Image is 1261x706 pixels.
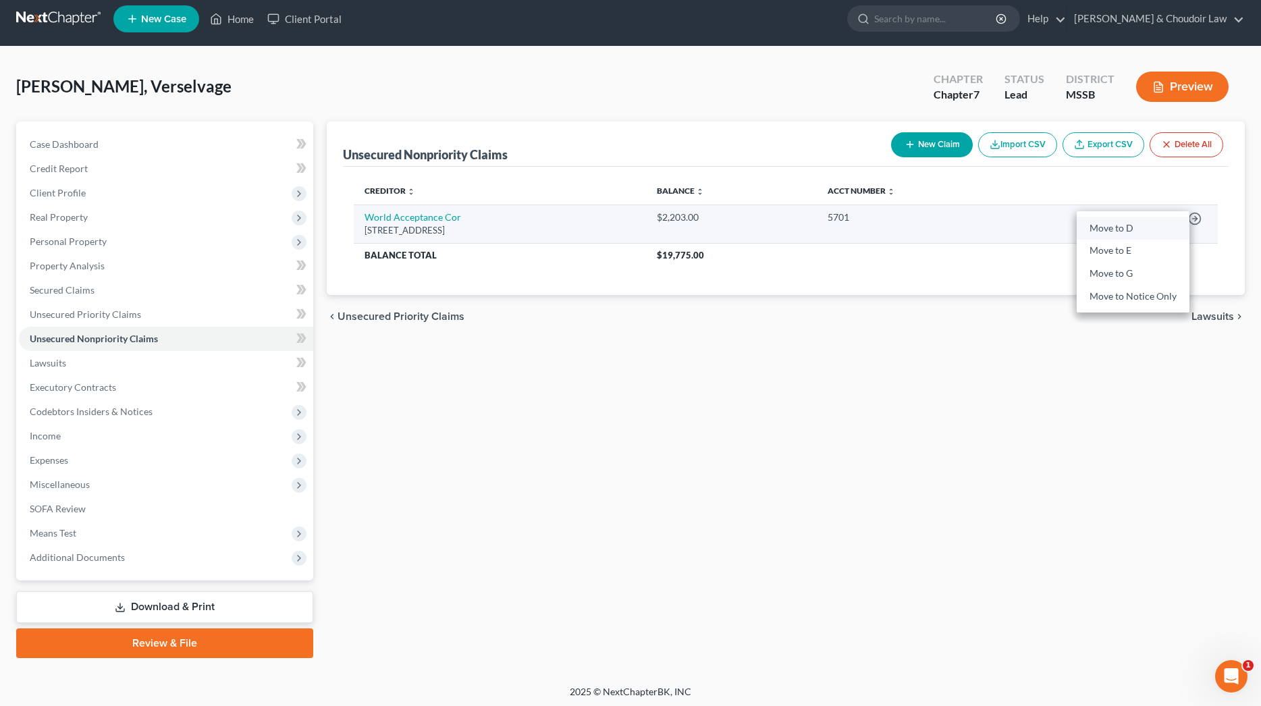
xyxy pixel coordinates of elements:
[327,311,338,322] i: chevron_left
[30,236,107,247] span: Personal Property
[30,138,99,150] span: Case Dashboard
[657,211,806,224] div: $2,203.00
[30,260,105,271] span: Property Analysis
[1077,240,1189,263] a: Move to E
[19,375,313,400] a: Executory Contracts
[407,188,415,196] i: unfold_more
[934,72,983,87] div: Chapter
[19,278,313,302] a: Secured Claims
[19,254,313,278] a: Property Analysis
[1234,311,1245,322] i: chevron_right
[30,187,86,198] span: Client Profile
[16,76,232,96] span: [PERSON_NAME], Verselvage
[1077,285,1189,308] a: Move to Notice Only
[1077,263,1189,286] a: Move to G
[1004,72,1044,87] div: Status
[19,497,313,521] a: SOFA Review
[1066,87,1115,103] div: MSSB
[1063,132,1144,157] a: Export CSV
[1243,660,1254,671] span: 1
[657,250,704,261] span: $19,775.00
[365,186,415,196] a: Creditor unfold_more
[1021,7,1066,31] a: Help
[891,132,973,157] button: New Claim
[1077,217,1189,240] a: Move to D
[1067,7,1244,31] a: [PERSON_NAME] & Choudoir Law
[874,6,998,31] input: Search by name...
[696,188,704,196] i: unfold_more
[887,188,895,196] i: unfold_more
[30,308,141,320] span: Unsecured Priority Claims
[343,146,508,163] div: Unsecured Nonpriority Claims
[141,14,186,24] span: New Case
[30,211,88,223] span: Real Property
[19,302,313,327] a: Unsecured Priority Claims
[338,311,464,322] span: Unsecured Priority Claims
[973,88,980,101] span: 7
[19,327,313,351] a: Unsecured Nonpriority Claims
[16,628,313,658] a: Review & File
[30,284,95,296] span: Secured Claims
[19,351,313,375] a: Lawsuits
[261,7,348,31] a: Client Portal
[1191,311,1234,322] span: Lawsuits
[30,551,125,563] span: Additional Documents
[1136,72,1229,102] button: Preview
[365,211,461,223] a: World Acceptance Cor
[1191,311,1245,322] button: Lawsuits chevron_right
[828,186,895,196] a: Acct Number unfold_more
[365,224,635,237] div: [STREET_ADDRESS]
[30,406,153,417] span: Codebtors Insiders & Notices
[934,87,983,103] div: Chapter
[30,503,86,514] span: SOFA Review
[828,211,1027,224] div: 5701
[19,157,313,181] a: Credit Report
[30,527,76,539] span: Means Test
[30,454,68,466] span: Expenses
[30,381,116,393] span: Executory Contracts
[30,163,88,174] span: Credit Report
[1150,132,1223,157] button: Delete All
[657,186,704,196] a: Balance unfold_more
[1215,660,1247,693] iframe: Intercom live chat
[16,591,313,623] a: Download & Print
[203,7,261,31] a: Home
[978,132,1057,157] button: Import CSV
[1066,72,1115,87] div: District
[30,430,61,441] span: Income
[19,132,313,157] a: Case Dashboard
[354,243,646,267] th: Balance Total
[30,333,158,344] span: Unsecured Nonpriority Claims
[327,311,464,322] button: chevron_left Unsecured Priority Claims
[30,357,66,369] span: Lawsuits
[30,479,90,490] span: Miscellaneous
[1004,87,1044,103] div: Lead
